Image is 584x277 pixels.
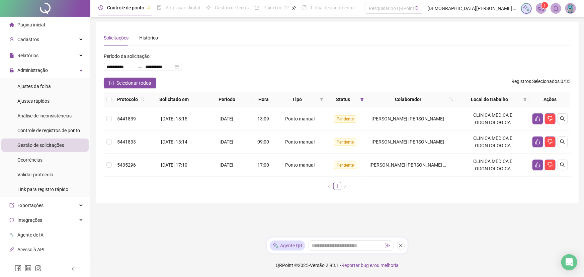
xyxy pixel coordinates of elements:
span: Agente de IA [17,232,44,238]
td: CLINICA MEDICA E ODONTOLOGICA [456,107,530,130]
span: dislike [548,116,553,121]
span: user-add [9,37,14,42]
span: Ponto manual [285,162,315,168]
span: 13:09 [257,116,269,121]
span: search [560,116,565,121]
img: sparkle-icon.fc2bf0ac1784a2077858766a79e2daf3.svg [523,5,530,12]
div: Open Intercom Messenger [561,254,577,270]
span: Exportações [17,203,44,208]
span: Pendente [334,162,356,169]
span: 5441833 [117,139,136,145]
span: like [535,139,540,145]
span: Ajustes rápidos [17,98,50,104]
span: lock [9,68,14,73]
li: Página anterior [325,182,333,190]
a: 1 [334,182,341,190]
label: Período da solicitação [104,51,154,62]
th: Período [201,92,253,107]
span: sync [9,218,14,222]
span: Link para registro rápido [17,187,68,192]
div: Agente QR [270,241,305,251]
span: 1 [544,3,546,8]
span: facebook [15,265,21,272]
span: filter [359,94,365,104]
span: dislike [548,139,553,145]
span: dashboard [255,5,259,10]
span: 09:00 [257,139,269,145]
span: search [139,94,146,104]
span: Admissão digital [166,5,200,10]
span: bell [553,5,559,11]
footer: QRPoint © 2025 - 2.93.1 - [90,254,584,277]
span: filter [522,94,528,104]
th: Solicitado em [147,92,201,107]
span: Controle de registros de ponto [17,128,80,133]
span: Acesso à API [17,247,45,252]
span: Ponto manual [285,139,315,145]
button: Selecionar todos [104,78,156,88]
span: close [399,243,403,248]
span: Ponto manual [285,116,315,121]
span: Gestão de férias [215,5,249,10]
span: filter [320,97,324,101]
span: file-done [157,5,162,10]
span: Colaborador [369,96,447,103]
span: like [535,116,540,121]
span: Controle de ponto [107,5,144,10]
span: to [137,64,143,70]
span: [PERSON_NAME] [PERSON_NAME] [372,116,444,121]
th: Hora [253,92,274,107]
span: Gestão de solicitações [17,143,64,148]
span: Local de trabalho [459,96,520,103]
span: like [535,162,540,168]
div: Histórico [139,34,158,41]
span: Reportar bug e/ou melhoria [341,263,399,268]
td: CLINICA MEDICA E ODONTOLOGICA [456,130,530,154]
span: pushpin [292,6,296,10]
span: api [9,247,14,252]
span: [DATE] 17:10 [161,162,187,168]
span: dislike [548,162,553,168]
span: instagram [35,265,41,272]
span: pushpin [147,6,151,10]
button: right [341,182,349,190]
span: left [327,184,331,188]
div: Ações [532,96,568,103]
span: Protocolo [117,96,138,103]
span: 5435296 [117,162,136,168]
span: Painel do DP [263,5,289,10]
img: 76283 [566,3,576,13]
button: left [325,182,333,190]
span: 17:00 [257,162,269,168]
span: notification [538,5,544,11]
div: Solicitações [104,34,129,41]
span: : 0 / 35 [511,78,571,88]
span: Validar protocolo [17,172,53,177]
span: search [448,94,455,104]
span: [DATE] [220,139,233,145]
span: check-square [109,81,114,85]
span: Folha de pagamento [311,5,354,10]
span: Administração [17,68,48,73]
span: search [560,162,565,168]
span: [DATE] 13:14 [161,139,187,145]
span: Registros Selecionados [511,79,560,84]
span: send [386,243,390,248]
span: linkedin [25,265,31,272]
span: clock-circle [98,5,103,10]
span: Relatórios [17,53,38,58]
span: Ocorrências [17,157,43,163]
span: filter [360,97,364,101]
span: Análise de inconsistências [17,113,72,118]
span: Página inicial [17,22,45,27]
span: file [9,53,14,58]
span: search [449,97,453,101]
td: CLINICA MEDICA E ODONTOLOGICA [456,154,530,177]
span: filter [523,97,527,101]
span: filter [318,94,325,104]
span: book [302,5,307,10]
span: [PERSON_NAME] [PERSON_NAME] [372,139,444,145]
span: [PERSON_NAME] [PERSON_NAME] GERARDELLI [PERSON_NAME] [369,162,507,168]
span: search [141,97,145,101]
span: right [343,184,347,188]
